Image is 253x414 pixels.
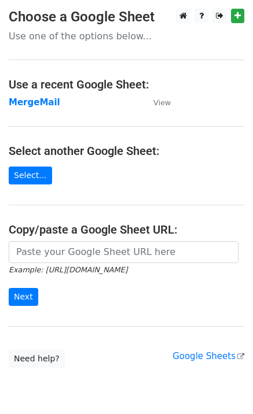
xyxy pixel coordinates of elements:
a: MergeMail [9,97,60,108]
input: Paste your Google Sheet URL here [9,241,239,263]
p: Use one of the options below... [9,30,244,42]
a: Select... [9,167,52,184]
a: Google Sheets [173,351,244,361]
h4: Select another Google Sheet: [9,144,244,158]
h4: Use a recent Google Sheet: [9,77,244,91]
h4: Copy/paste a Google Sheet URL: [9,223,244,236]
a: View [142,97,171,108]
small: Example: [URL][DOMAIN_NAME] [9,265,127,274]
input: Next [9,288,38,306]
a: Need help? [9,350,65,368]
h3: Choose a Google Sheet [9,9,244,25]
small: View [153,98,171,107]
